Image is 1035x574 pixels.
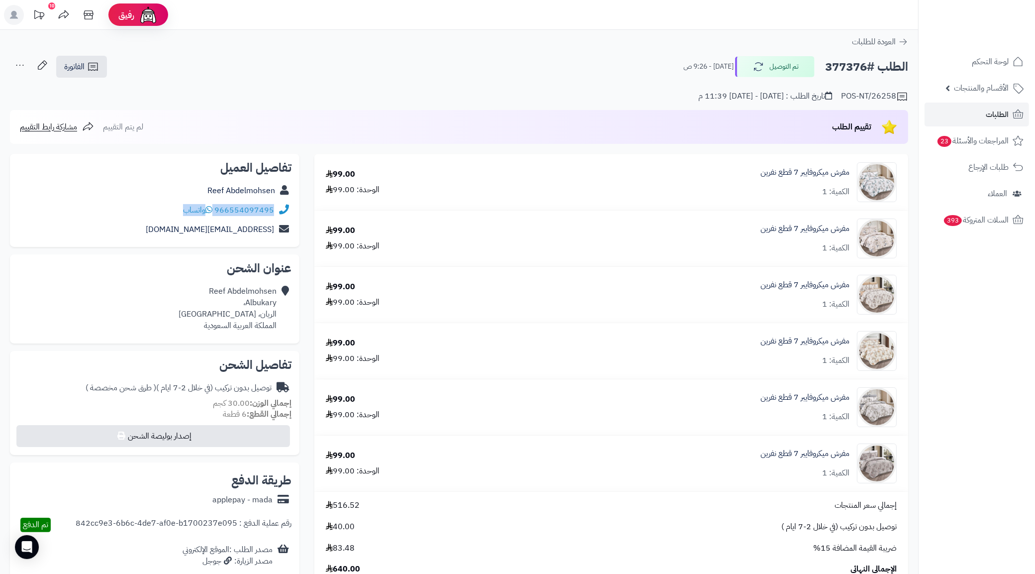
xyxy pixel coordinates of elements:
div: الكمية: 1 [822,355,849,366]
h2: تفاصيل الشحن [18,359,291,371]
a: الطلبات [925,103,1029,126]
a: العملاء [925,182,1029,206]
div: 99.00 [326,225,355,236]
h2: عنوان الشحن [18,262,291,274]
small: 30.00 كجم [213,397,291,409]
span: 23 [937,135,952,147]
span: العملاء [988,187,1007,201]
div: الكمية: 1 [822,186,849,198]
span: المراجعات والأسئلة [937,134,1009,148]
span: لوحة التحكم [972,55,1009,69]
div: 99.00 [326,338,355,349]
div: 99.00 [326,281,355,293]
img: 1752908063-1-90x90.jpg [857,219,896,258]
div: 10 [48,2,55,9]
div: مصدر الزيارة: جوجل [183,556,273,567]
div: الكمية: 1 [822,299,849,310]
div: الوحدة: 99.00 [326,297,379,308]
div: الكمية: 1 [822,467,849,479]
button: تم التوصيل [735,56,815,77]
a: السلات المتروكة393 [925,208,1029,232]
div: POS-NT/26258 [841,91,908,103]
span: رفيق [118,9,134,21]
span: 40.00 [326,521,355,533]
a: 966554097495 [214,204,274,216]
h2: الطلب #377376 [825,57,908,77]
span: 516.52 [326,500,360,511]
div: الوحدة: 99.00 [326,240,379,252]
span: طلبات الإرجاع [968,160,1009,174]
span: تقييم الطلب [832,121,871,133]
img: 1752908443-10-90x90.jpg [857,275,896,315]
a: المراجعات والأسئلة23 [925,129,1029,153]
span: توصيل بدون تركيب (في خلال 2-7 ايام ) [781,521,897,533]
img: 1752908587-1-90x90.jpg [857,331,896,371]
a: مفرش ميكروفايبر 7 قطع نفرين [760,223,849,234]
span: تم الدفع [23,519,48,531]
div: 99.00 [326,169,355,180]
div: الوحدة: 99.00 [326,465,379,477]
span: الفاتورة [64,61,85,73]
div: الكمية: 1 [822,411,849,423]
div: 99.00 [326,394,355,405]
a: واتساب [183,204,212,216]
div: Reef Abdelmohsen Albukary، الريان، [GEOGRAPHIC_DATA] المملكة العربية السعودية [179,286,277,331]
a: طلبات الإرجاع [925,155,1029,179]
span: مشاركة رابط التقييم [20,121,77,133]
a: مفرش ميكروفايبر 7 قطع نفرين [760,336,849,347]
a: Reef Abdelmohsen [207,185,275,197]
div: تاريخ الطلب : [DATE] - [DATE] 11:39 م [698,91,832,102]
span: ضريبة القيمة المضافة 15% [813,543,897,554]
a: مفرش ميكروفايبر 7 قطع نفرين [760,448,849,459]
a: العودة للطلبات [852,36,908,48]
div: مصدر الطلب :الموقع الإلكتروني [183,544,273,567]
a: تحديثات المنصة [26,5,51,27]
span: إجمالي سعر المنتجات [835,500,897,511]
img: 1752908738-1-90x90.jpg [857,387,896,427]
button: إصدار بوليصة الشحن [16,425,290,447]
span: ( طرق شحن مخصصة ) [86,382,156,394]
img: 1752909048-1-90x90.jpg [857,444,896,483]
a: مشاركة رابط التقييم [20,121,94,133]
span: الأقسام والمنتجات [954,81,1009,95]
a: [EMAIL_ADDRESS][DOMAIN_NAME] [146,224,274,235]
small: [DATE] - 9:26 ص [683,62,734,72]
strong: إجمالي القطع: [247,408,291,420]
img: logo-2.png [967,7,1026,28]
span: العودة للطلبات [852,36,896,48]
h2: طريقة الدفع [231,474,291,486]
span: الطلبات [986,108,1009,121]
img: 1752907301-1-90x90.jpg [857,162,896,202]
div: الكمية: 1 [822,242,849,254]
div: الوحدة: 99.00 [326,353,379,364]
div: توصيل بدون تركيب (في خلال 2-7 ايام ) [86,382,272,394]
img: ai-face.png [138,5,158,25]
h2: تفاصيل العميل [18,162,291,174]
a: مفرش ميكروفايبر 7 قطع نفرين [760,392,849,403]
div: Open Intercom Messenger [15,535,39,559]
span: لم يتم التقييم [103,121,143,133]
span: 83.48 [326,543,355,554]
a: مفرش ميكروفايبر 7 قطع نفرين [760,167,849,178]
div: رقم عملية الدفع : 842cc9e3-6b6c-4de7-af0e-b1700237e095 [76,518,291,532]
span: 393 [943,215,963,227]
div: الوحدة: 99.00 [326,409,379,421]
small: 6 قطعة [223,408,291,420]
a: مفرش ميكروفايبر 7 قطع نفرين [760,279,849,291]
div: applepay - mada [212,494,273,506]
a: لوحة التحكم [925,50,1029,74]
a: الفاتورة [56,56,107,78]
div: الوحدة: 99.00 [326,184,379,196]
strong: إجمالي الوزن: [250,397,291,409]
div: 99.00 [326,450,355,461]
span: السلات المتروكة [943,213,1009,227]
